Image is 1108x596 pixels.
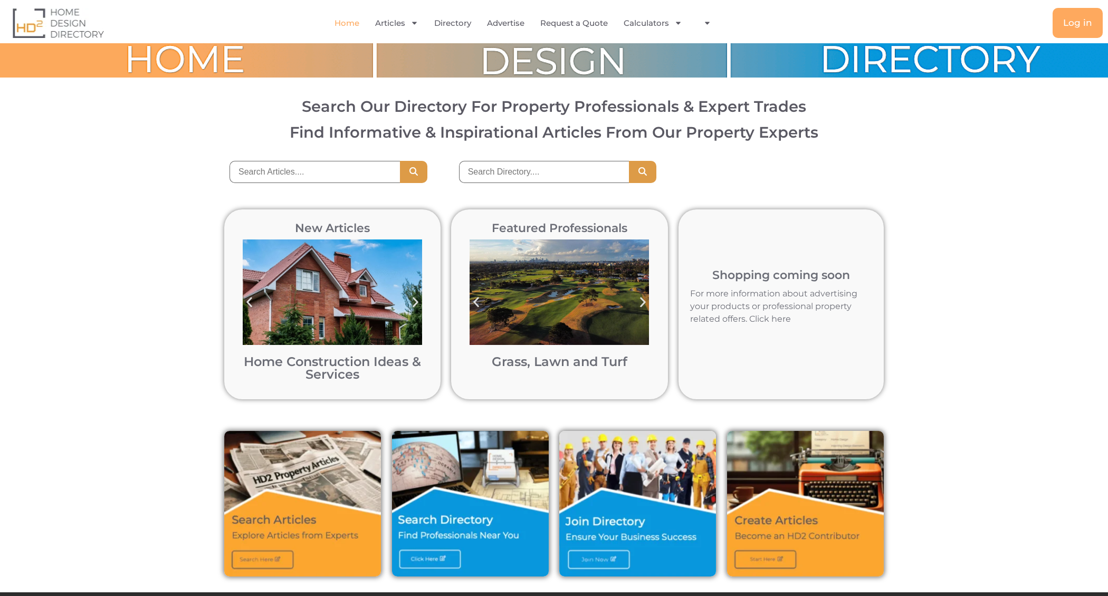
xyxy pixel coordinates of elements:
button: Search [629,161,656,183]
div: Next slide [631,291,655,314]
div: Next slide [404,291,427,314]
div: 1 / 12 [464,234,654,386]
a: Calculators [624,11,682,35]
input: Search Directory.... [459,161,629,183]
a: Directory [434,11,471,35]
a: Home Construction Ideas & Services [244,354,421,382]
div: Previous slide [464,291,488,314]
span: Log in [1063,18,1092,27]
nav: Menu [225,11,828,35]
a: Articles [375,11,418,35]
div: Previous slide [237,291,261,314]
a: Home [335,11,359,35]
img: Bonnie Doon Golf Club in Sydney post turf pigment [470,239,649,345]
h2: Search Our Directory For Property Professionals & Expert Trades [22,99,1087,114]
a: Advertise [487,11,524,35]
div: 1 / 12 [237,234,427,386]
a: Log in [1053,8,1103,38]
button: Search [400,161,427,183]
a: Request a Quote [540,11,608,35]
h3: Find Informative & Inspirational Articles From Our Property Experts [22,124,1087,140]
h2: New Articles [237,223,427,234]
a: Grass, Lawn and Turf [492,354,627,369]
h2: Featured Professionals [464,223,654,234]
input: Search Articles.... [230,161,400,183]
